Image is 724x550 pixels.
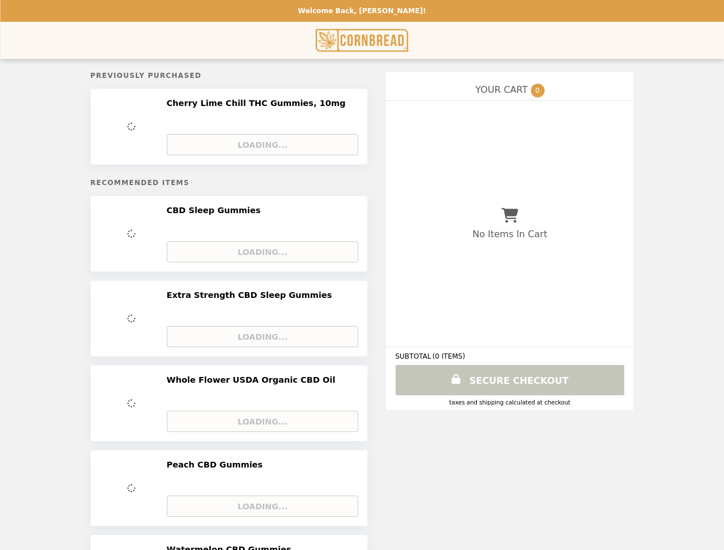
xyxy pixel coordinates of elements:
[531,84,545,97] span: 0
[395,399,624,406] div: Taxes and Shipping calculated at checkout
[167,290,337,300] h2: Extra Strength CBD Sleep Gummies
[395,352,432,360] span: SUBTOTAL
[167,375,340,385] h2: Whole Flower USDA Organic CBD Oil
[298,7,426,15] p: Welcome Back, [PERSON_NAME]!
[316,29,408,52] img: Brand Logo
[472,229,547,239] p: No Items In Cart
[91,72,368,80] h5: Previously Purchased
[167,459,268,470] h2: Peach CBD Gummies
[91,179,368,187] h5: Recommended Items
[432,352,465,360] span: ( 0 ITEMS )
[475,84,527,95] span: YOUR CART
[167,98,350,108] h2: Cherry Lime Chill THC Gummies, 10mg
[167,205,265,215] h2: CBD Sleep Gummies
